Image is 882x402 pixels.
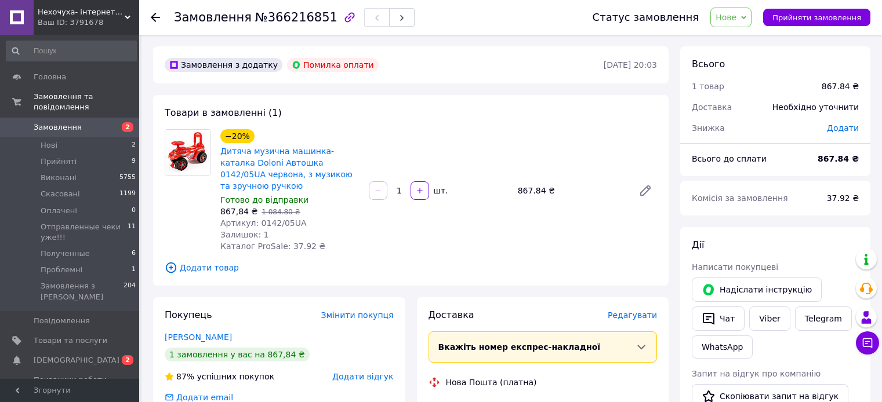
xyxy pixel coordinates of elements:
div: Замовлення з додатку [165,58,282,72]
div: шт. [430,185,449,196]
input: Пошук [6,41,137,61]
span: 11 [128,222,136,243]
div: Повернутися назад [151,12,160,23]
span: Покупець [165,309,212,320]
span: Готово до відправки [220,195,308,204]
span: Проблемні [41,265,82,275]
a: [PERSON_NAME] [165,332,232,342]
span: Редагувати [608,310,657,320]
a: Дитяча музична машинка-каталка Doloni Автошка 0142/05UA червона, з музикою та зручною ручкою [220,147,353,191]
span: Товари та послуги [34,335,107,346]
span: 6 [132,248,136,259]
a: Редагувати [634,179,657,202]
span: Замовлення та повідомлення [34,92,139,112]
span: Доставка [692,103,732,112]
span: 1 товар [692,82,724,91]
span: Полученные [41,248,90,259]
span: Запит на відгук про компанію [692,369,821,378]
button: Чат [692,306,745,331]
button: Чат з покупцем [856,331,879,355]
span: Оплачені [41,206,77,216]
span: Прийняті [41,156,77,167]
div: 867.84 ₴ [513,182,629,199]
span: 0 [132,206,136,216]
span: Нові [41,140,57,151]
span: Артикул: 0142/05UA [220,218,307,228]
span: Показники роботи компанії [34,375,107,396]
span: 87% [176,372,194,381]
span: Прийняти замовлення [772,13,861,22]
span: Написати покупцеві [692,262,778,272]
div: Необхідно уточнити [765,94,866,120]
span: 37.92 ₴ [827,193,859,203]
span: Додати [827,123,859,133]
div: 867.84 ₴ [822,81,859,92]
div: Ваш ID: 3791678 [38,17,139,28]
div: Нова Пошта (платна) [443,377,540,388]
a: Viber [749,306,790,331]
span: 1 084.80 ₴ [262,208,300,216]
span: Замовлення [174,10,252,24]
div: 1 замовлення у вас на 867,84 ₴ [165,348,310,361]
span: 9 [132,156,136,167]
span: 5755 [119,173,136,183]
span: Нове [716,13,736,22]
span: Каталог ProSale: 37.92 ₴ [220,242,325,251]
span: Товари в замовленні (1) [165,107,282,118]
span: Всього до сплати [692,154,767,163]
span: Замовлення [34,122,82,133]
button: Надіслати інструкцію [692,277,822,302]
span: Додати товар [165,261,657,274]
div: успішних покупок [165,371,274,382]
span: 204 [124,281,136,302]
span: 2 [122,122,133,132]
button: Прийняти замовлення [763,9,870,26]
span: 2 [132,140,136,151]
span: Вкажіть номер експрес-накладної [438,342,601,352]
a: Telegram [795,306,852,331]
span: Всього [692,59,725,70]
span: Додати відгук [332,372,393,381]
div: Статус замовлення [593,12,699,23]
img: Дитяча музична машинка-каталка Doloni Автошка 0142/05UA червона, з музикою та зручною ручкою [165,130,210,175]
span: Замовлення з [PERSON_NAME] [41,281,124,302]
span: Отправленные чеки уже!!! [41,222,128,243]
span: Дії [692,239,704,250]
span: Знижка [692,123,725,133]
a: WhatsApp [692,335,753,359]
span: 2 [122,355,133,365]
span: Комісія за замовлення [692,193,788,203]
span: Головна [34,72,66,82]
span: Нехочуха- інтернет магазин іграшок [38,7,125,17]
span: Скасовані [41,189,80,199]
span: [DEMOGRAPHIC_DATA] [34,355,119,366]
span: Виконані [41,173,77,183]
span: №366216851 [255,10,337,24]
span: Залишок: 1 [220,230,269,239]
span: Доставка [429,309,474,320]
span: 1199 [119,189,136,199]
span: Змінити покупця [321,310,394,320]
div: Помилка оплати [287,58,379,72]
span: 867,84 ₴ [220,207,257,216]
time: [DATE] 20:03 [604,60,657,70]
div: −20% [220,129,255,143]
span: Повідомлення [34,316,90,326]
span: 1 [132,265,136,275]
b: 867.84 ₴ [818,154,859,163]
